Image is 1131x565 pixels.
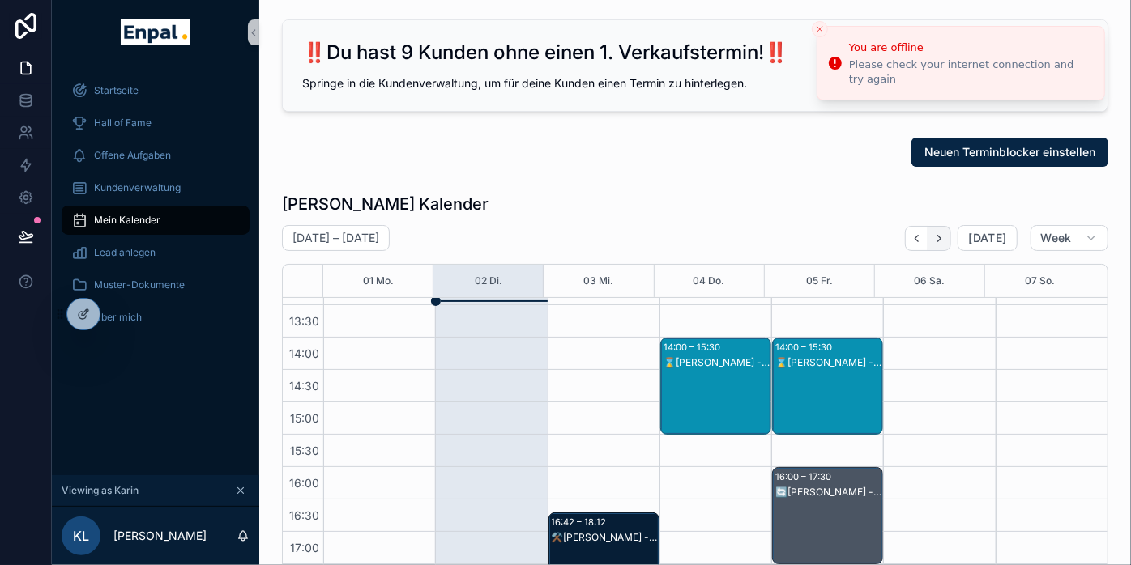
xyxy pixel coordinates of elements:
[773,468,882,563] div: 16:00 – 17:30🔄️[PERSON_NAME] - 2. VG
[958,225,1017,251] button: [DATE]
[1031,225,1108,251] button: Week
[773,338,882,434] div: 14:00 – 15:30⌛[PERSON_NAME] - 1. VG
[113,528,207,544] p: [PERSON_NAME]
[806,265,833,297] button: 05 Fr.
[849,40,1091,56] div: You are offline
[968,231,1006,245] span: [DATE]
[552,514,611,530] div: 16:42 – 18:12
[62,238,250,267] a: Lead anlegen
[661,338,770,434] div: 14:00 – 15:30⌛[PERSON_NAME] - 1. VG
[52,65,259,353] div: scrollable content
[664,356,770,369] div: ⌛[PERSON_NAME] - 1. VG
[928,226,951,251] button: Next
[62,173,250,202] a: Kundenverwaltung
[285,314,323,328] span: 13:30
[286,444,323,457] span: 15:30
[94,117,152,130] span: Hall of Fame
[694,265,725,297] button: 04 Do.
[911,138,1108,167] button: Neuen Terminblocker einstellen
[905,226,928,251] button: Back
[94,246,156,259] span: Lead anlegen
[924,144,1095,160] span: Neuen Terminblocker einstellen
[775,469,835,485] div: 16:00 – 17:30
[94,84,139,97] span: Startseite
[62,303,250,332] a: Über mich
[62,484,139,497] span: Viewing as Karin
[94,181,181,194] span: Kundenverwaltung
[775,339,836,355] div: 14:00 – 15:30
[363,265,394,297] button: 01 Mo.
[94,214,160,227] span: Mein Kalender
[62,108,250,138] a: Hall of Fame
[62,270,250,299] a: Muster-Dokumente
[286,541,323,554] span: 17:00
[583,265,613,297] button: 03 Mi.
[285,379,323,393] span: 14:30
[94,311,142,324] span: Über mich
[552,531,658,544] div: ⚒️[PERSON_NAME] - MVT
[475,265,502,297] button: 02 Di.
[849,57,1091,87] div: Please check your internet connection and try again
[775,356,881,369] div: ⌛[PERSON_NAME] - 1. VG
[282,193,489,215] h1: [PERSON_NAME] Kalender
[285,476,323,490] span: 16:00
[286,411,323,425] span: 15:00
[285,508,323,522] span: 16:30
[812,21,828,37] button: Close toast
[94,149,171,162] span: Offene Aufgaben
[62,76,250,105] a: Startseite
[285,346,323,360] span: 14:00
[302,76,747,90] span: Springe in die Kundenverwaltung, um für deine Kunden einen Termin zu hinterlegen.
[121,19,190,45] img: App logo
[292,230,379,246] h2: [DATE] – [DATE]
[1025,265,1055,297] button: 07 So.
[664,339,724,355] div: 14:00 – 15:30
[1041,231,1072,245] span: Week
[62,141,250,170] a: Offene Aufgaben
[302,40,788,66] h2: ‼️Du hast 9 Kunden ohne einen 1. Verkaufstermin!‼️
[775,486,881,499] div: 🔄️[PERSON_NAME] - 2. VG
[914,265,945,297] button: 06 Sa.
[62,206,250,235] a: Mein Kalender
[73,526,89,546] span: KL
[94,278,185,291] span: Muster-Dokumente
